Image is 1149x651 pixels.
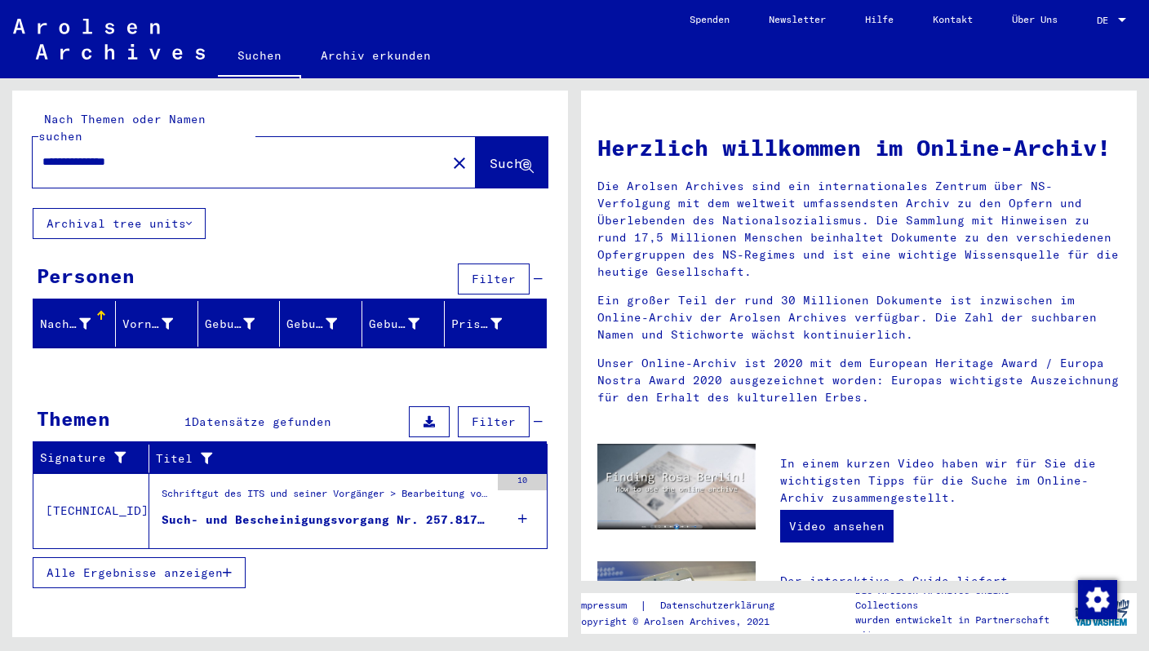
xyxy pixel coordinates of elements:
div: Nachname [40,311,115,337]
span: Alle Ergebnisse anzeigen [47,565,223,580]
button: Filter [458,406,530,437]
div: Vorname [122,311,197,337]
button: Archival tree units [33,208,206,239]
div: Nachname [40,316,91,333]
mat-header-cell: Geburt‏ [280,301,362,347]
a: Suchen [218,36,301,78]
p: In einem kurzen Video haben wir für Sie die wichtigsten Tipps für die Suche im Online-Archiv zusa... [780,455,1120,507]
img: yv_logo.png [1071,592,1133,633]
p: Ein großer Teil der rund 30 Millionen Dokumente ist inzwischen im Online-Archiv der Arolsen Archi... [597,292,1120,343]
p: Die Arolsen Archives Online-Collections [855,583,1067,613]
button: Suche [476,137,548,188]
div: Such- und Bescheinigungsvorgang Nr. 257.817 für SENDER, MAX geboren [DEMOGRAPHIC_DATA] [162,511,490,529]
div: Prisoner # [451,311,526,337]
span: Datensätze gefunden [192,414,331,429]
div: Geburtsname [205,316,255,333]
div: Geburtsname [205,311,280,337]
span: DE [1097,15,1115,26]
span: Filter [472,272,516,286]
button: Clear [443,146,476,179]
mat-header-cell: Prisoner # [445,301,546,347]
a: Video ansehen [780,510,894,542]
p: wurden entwickelt in Partnerschaft mit [855,613,1067,642]
img: Arolsen_neg.svg [13,19,205,60]
div: Prisoner # [451,316,502,333]
mat-header-cell: Vorname [116,301,198,347]
div: Schriftgut des ITS und seiner Vorgänger > Bearbeitung von Anfragen > Fallbezogene [MEDICAL_DATA] ... [162,486,490,509]
span: 1 [184,414,192,429]
div: Themen [37,404,110,433]
td: [TECHNICAL_ID] [33,473,149,548]
div: Zustimmung ändern [1077,579,1116,618]
mat-label: Nach Themen oder Namen suchen [38,112,206,144]
div: Titel [156,450,507,467]
p: Unser Online-Archiv ist 2020 mit dem European Heritage Award / Europa Nostra Award 2020 ausgezeic... [597,355,1120,406]
img: Zustimmung ändern [1078,580,1117,619]
div: Personen [37,261,135,290]
mat-header-cell: Geburtsdatum [362,301,445,347]
a: Archiv erkunden [301,36,450,75]
mat-header-cell: Nachname [33,301,116,347]
mat-icon: close [450,153,469,173]
div: Vorname [122,316,173,333]
button: Alle Ergebnisse anzeigen [33,557,246,588]
p: Die Arolsen Archives sind ein internationales Zentrum über NS-Verfolgung mit dem weltweit umfasse... [597,178,1120,281]
a: Datenschutzerklärung [647,597,794,614]
a: Impressum [575,597,640,614]
div: Geburt‏ [286,316,337,333]
h1: Herzlich willkommen im Online-Archiv! [597,131,1120,165]
div: 10 [498,474,547,490]
button: Filter [458,263,530,294]
mat-header-cell: Geburtsname [198,301,281,347]
div: Titel [156,445,527,472]
div: Geburtsdatum [369,316,419,333]
span: Suche [490,155,530,171]
div: | [575,597,794,614]
div: Geburt‏ [286,311,362,337]
div: Signature [40,449,128,467]
img: video.jpg [597,444,756,529]
span: Filter [472,414,516,429]
div: Geburtsdatum [369,311,444,337]
p: Copyright © Arolsen Archives, 2021 [575,614,794,629]
div: Signature [40,445,149,472]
